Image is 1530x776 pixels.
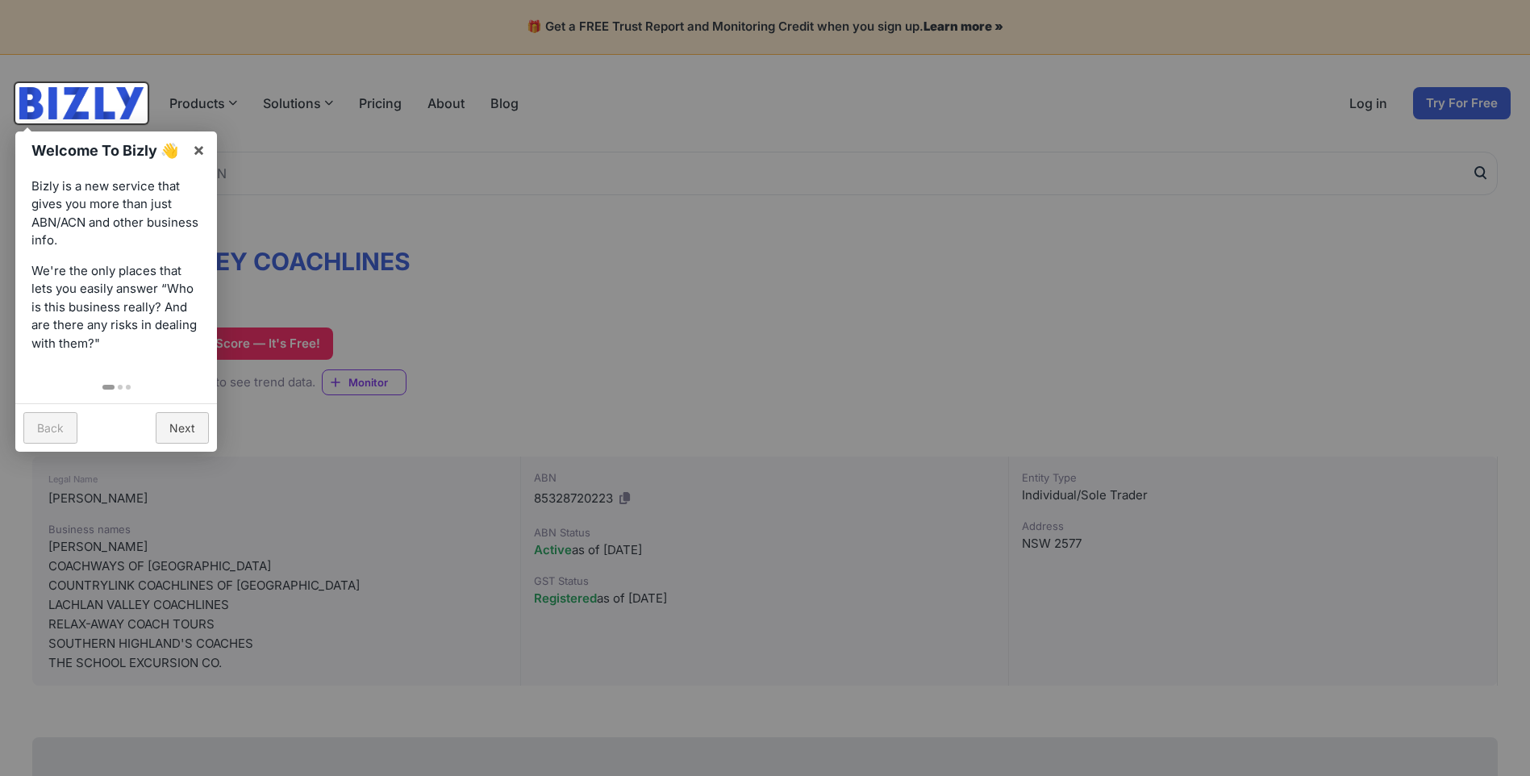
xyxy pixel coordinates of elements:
[31,177,201,250] p: Bizly is a new service that gives you more than just ABN/ACN and other business info.
[31,262,201,353] p: We're the only places that lets you easily answer “Who is this business really? And are there any...
[23,412,77,444] a: Back
[156,412,209,444] a: Next
[181,131,217,168] a: ×
[31,140,184,161] h1: Welcome To Bizly 👋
